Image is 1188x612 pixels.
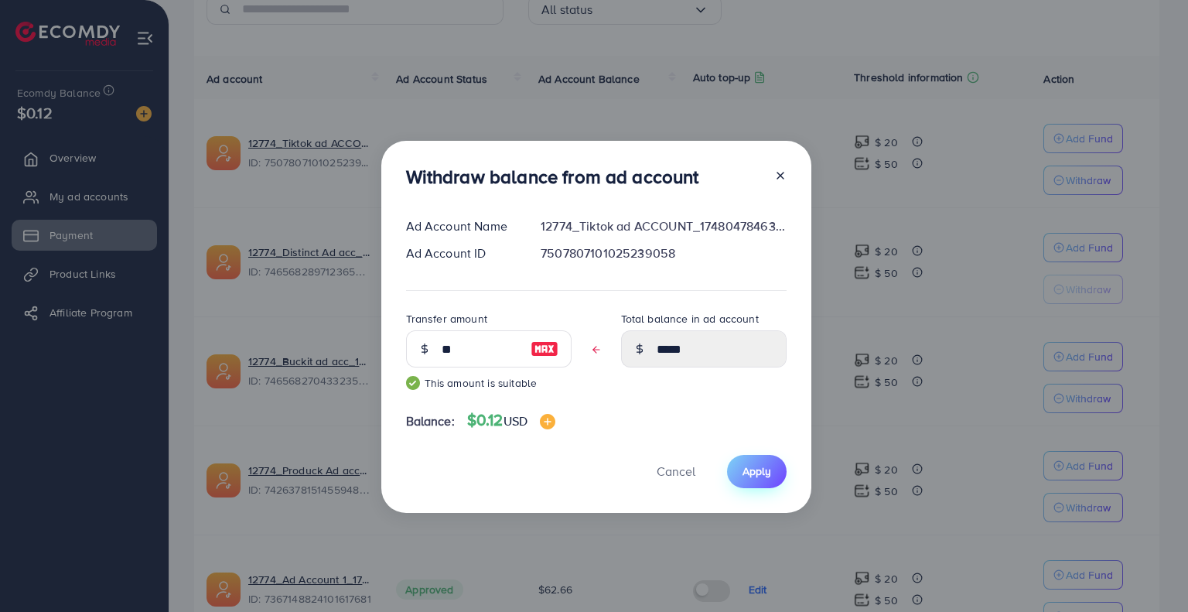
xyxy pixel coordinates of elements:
[406,166,699,188] h3: Withdraw balance from ad account
[528,244,798,262] div: 7507807101025239058
[621,311,759,327] label: Total balance in ad account
[504,412,527,429] span: USD
[467,411,555,430] h4: $0.12
[540,414,555,429] img: image
[394,244,529,262] div: Ad Account ID
[406,376,420,390] img: guide
[528,217,798,235] div: 12774_Tiktok ad ACCOUNT_1748047846338
[406,311,487,327] label: Transfer amount
[657,463,695,480] span: Cancel
[394,217,529,235] div: Ad Account Name
[531,340,558,358] img: image
[1122,542,1176,600] iframe: Chat
[637,455,715,488] button: Cancel
[727,455,787,488] button: Apply
[406,412,455,430] span: Balance:
[742,463,771,479] span: Apply
[406,375,572,391] small: This amount is suitable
